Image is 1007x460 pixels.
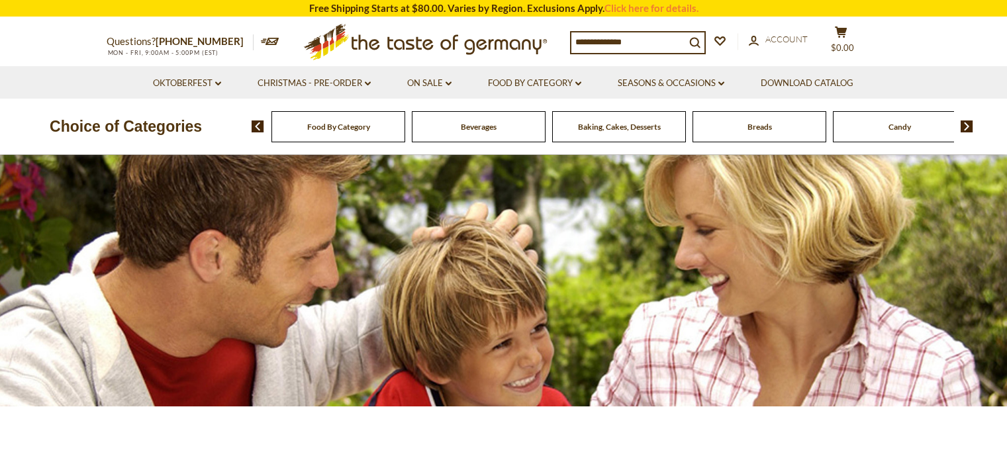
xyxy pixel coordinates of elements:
[831,42,854,53] span: $0.00
[307,122,370,132] a: Food By Category
[618,76,724,91] a: Seasons & Occasions
[822,26,861,59] button: $0.00
[749,32,808,47] a: Account
[258,76,371,91] a: Christmas - PRE-ORDER
[107,33,254,50] p: Questions?
[407,76,452,91] a: On Sale
[888,122,911,132] a: Candy
[604,2,698,14] a: Click here for details.
[765,34,808,44] span: Account
[156,35,244,47] a: [PHONE_NUMBER]
[461,122,497,132] a: Beverages
[578,122,661,132] a: Baking, Cakes, Desserts
[488,76,581,91] a: Food By Category
[747,122,772,132] a: Breads
[961,120,973,132] img: next arrow
[761,76,853,91] a: Download Catalog
[153,76,221,91] a: Oktoberfest
[107,49,219,56] span: MON - FRI, 9:00AM - 5:00PM (EST)
[252,120,264,132] img: previous arrow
